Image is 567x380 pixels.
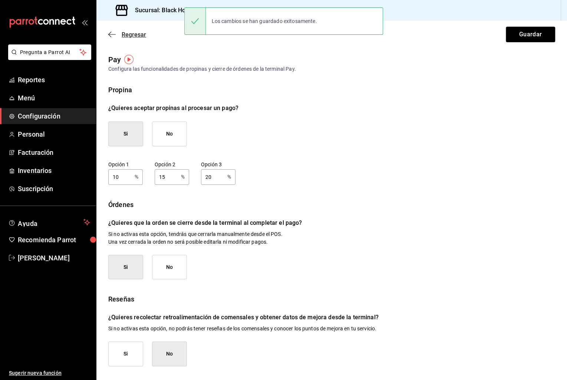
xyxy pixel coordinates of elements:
p: % [181,173,185,181]
span: Menú [18,93,90,103]
button: Si [108,255,143,280]
button: Regresar [108,31,146,38]
div: Órdenes [108,200,555,210]
div: Los cambios se han guardado exitosamente. [206,13,323,29]
p: % [135,173,138,181]
img: Tooltip marker [124,55,133,64]
span: Regresar [122,31,146,38]
span: Inventarios [18,166,90,176]
button: No [152,121,187,146]
button: Pregunta a Parrot AI [8,44,91,60]
a: Pregunta a Parrot AI [5,54,91,61]
p: ¿Quieres que la orden se cierre desde la terminal al completar el pago? [108,219,555,227]
button: Si [108,341,143,366]
span: Configuración [18,111,90,121]
span: Pregunta a Parrot AI [20,49,80,56]
div: Pay [108,54,121,65]
button: Si [108,121,143,146]
span: Facturación [18,147,90,157]
p: Si no activas esta opción, no podrás tener reseñas de los comensales y conocer los puntos de mejo... [108,325,555,333]
h3: Sucursal: Black Honey Café (MTY) [129,6,228,15]
span: Personal [18,129,90,139]
span: Ayuda [18,218,80,227]
label: Opción 1 [108,161,143,167]
div: Reseñas [108,294,555,304]
p: ¿Quieres aceptar propinas al procesar un pago? [108,104,555,113]
button: Guardar [506,27,555,42]
p: Si no activas esta opción, tendrás que cerrarla manualmente desde el POS. Una vez cerrada la orde... [108,230,555,246]
span: Recomienda Parrot [18,235,90,245]
label: Opción 2 [155,161,189,167]
p: % [227,173,231,181]
span: Suscripción [18,184,90,194]
p: ¿Quieres recolectar retroalimentación de comensales y obtener datos de mejora desde la terminal? [108,313,555,322]
button: No [152,255,187,280]
button: open_drawer_menu [82,19,88,25]
div: Propina [108,85,555,95]
span: Reportes [18,75,90,85]
label: Opción 3 [201,161,235,167]
button: No [152,341,187,366]
span: Sugerir nueva función [9,369,90,377]
span: [PERSON_NAME] [18,253,90,263]
div: Configura las funcionalidades de propinas y cierre de órdenes de la terminal Pay. [108,65,555,73]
